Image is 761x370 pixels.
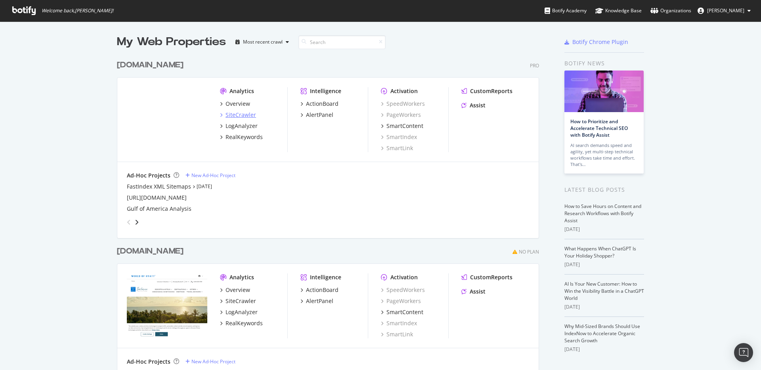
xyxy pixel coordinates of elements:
div: SiteCrawler [226,297,256,305]
a: Overview [220,286,250,294]
a: How to Save Hours on Content and Research Workflows with Botify Assist [564,203,641,224]
a: SmartLink [381,144,413,152]
a: ActionBoard [300,286,338,294]
a: Why Mid-Sized Brands Should Use IndexNow to Accelerate Organic Search Growth [564,323,640,344]
a: SmartContent [381,122,423,130]
a: SiteCrawler [220,297,256,305]
div: SiteCrawler [226,111,256,119]
a: Botify Chrome Plugin [564,38,628,46]
img: hyatt.com [127,87,207,151]
a: [DOMAIN_NAME] [117,246,187,257]
div: PageWorkers [381,297,421,305]
div: Ad-Hoc Projects [127,358,170,366]
div: angle-left [124,216,134,229]
div: CustomReports [470,87,512,95]
div: My Web Properties [117,34,226,50]
div: Activation [390,273,418,281]
input: Search [298,35,386,49]
div: ActionBoard [306,100,338,108]
a: What Happens When ChatGPT Is Your Holiday Shopper? [564,245,636,259]
a: New Ad-Hoc Project [185,172,235,179]
div: CustomReports [470,273,512,281]
div: [DATE] [564,226,644,233]
a: SmartIndex [381,319,417,327]
div: SmartIndex [381,133,417,141]
a: Assist [461,101,486,109]
div: Pro [530,62,539,69]
a: New Ad-Hoc Project [185,358,235,365]
div: Knowledge Base [595,7,642,15]
div: [DATE] [564,346,644,353]
a: RealKeywords [220,319,263,327]
div: Overview [226,286,250,294]
div: SmartContent [386,122,423,130]
a: How to Prioritize and Accelerate Technical SEO with Botify Assist [570,118,628,138]
a: SmartContent [381,308,423,316]
div: [DATE] [564,303,644,311]
div: Analytics [229,273,254,281]
div: RealKeywords [226,319,263,327]
div: Assist [470,288,486,296]
div: Assist [470,101,486,109]
a: SpeedWorkers [381,100,425,108]
div: No Plan [519,248,539,255]
div: LogAnalyzer [226,122,258,130]
span: Joyce Lee [707,7,744,14]
div: Intelligence [310,273,341,281]
a: [DATE] [197,183,212,190]
div: New Ad-Hoc Project [191,172,235,179]
span: Welcome back, [PERSON_NAME] ! [42,8,113,14]
a: CustomReports [461,273,512,281]
a: Overview [220,100,250,108]
a: LogAnalyzer [220,308,258,316]
a: [DOMAIN_NAME] [117,59,187,71]
div: SmartLink [381,330,413,338]
div: Ad-Hoc Projects [127,172,170,179]
div: SmartContent [386,308,423,316]
div: Botify news [564,59,644,68]
div: ActionBoard [306,286,338,294]
button: [PERSON_NAME] [691,4,757,17]
div: LogAnalyzer [226,308,258,316]
div: Open Intercom Messenger [734,343,753,362]
div: Organizations [650,7,691,15]
a: [URL][DOMAIN_NAME] [127,194,187,202]
a: SiteCrawler [220,111,256,119]
div: [DOMAIN_NAME] [117,246,184,257]
img: hyattinclusivecollection.com [127,273,207,338]
div: AlertPanel [306,297,333,305]
a: AI Is Your New Customer: How to Win the Visibility Battle in a ChatGPT World [564,280,644,301]
div: [DATE] [564,261,644,268]
a: AlertPanel [300,297,333,305]
div: AI search demands speed and agility, yet multi-step technical workflows take time and effort. Tha... [570,142,638,168]
a: RealKeywords [220,133,263,141]
div: RealKeywords [226,133,263,141]
div: Botify Academy [545,7,587,15]
button: Most recent crawl [232,36,292,48]
div: New Ad-Hoc Project [191,358,235,365]
div: Latest Blog Posts [564,185,644,194]
a: FastIndex XML Sitemaps [127,183,191,191]
a: CustomReports [461,87,512,95]
a: PageWorkers [381,111,421,119]
div: Most recent crawl [243,40,283,44]
a: Gulf of America Analysis [127,205,191,213]
img: How to Prioritize and Accelerate Technical SEO with Botify Assist [564,71,644,112]
div: Analytics [229,87,254,95]
div: [DOMAIN_NAME] [117,59,184,71]
a: AlertPanel [300,111,333,119]
a: SpeedWorkers [381,286,425,294]
div: angle-right [134,218,140,226]
a: LogAnalyzer [220,122,258,130]
div: AlertPanel [306,111,333,119]
div: Activation [390,87,418,95]
div: Intelligence [310,87,341,95]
